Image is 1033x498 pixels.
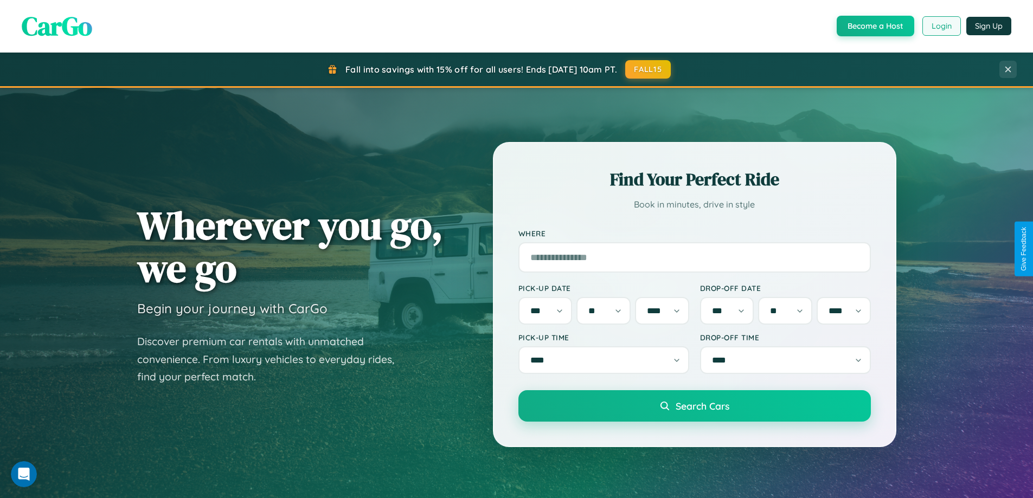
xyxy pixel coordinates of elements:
button: Become a Host [837,16,914,36]
button: Search Cars [518,390,871,422]
h3: Begin your journey with CarGo [137,300,328,316]
button: Login [922,16,961,36]
div: Give Feedback [1020,227,1028,271]
p: Discover premium car rentals with unmatched convenience. From luxury vehicles to everyday rides, ... [137,333,408,386]
label: Pick-up Date [518,283,689,293]
p: Book in minutes, drive in style [518,197,871,212]
label: Pick-up Time [518,333,689,342]
h1: Wherever you go, we go [137,204,443,289]
label: Drop-off Time [700,333,871,342]
iframe: Intercom live chat [11,461,37,487]
h2: Find Your Perfect Ride [518,167,871,191]
span: Search Cars [676,400,729,412]
button: FALL15 [625,60,671,79]
span: Fall into savings with 15% off for all users! Ends [DATE] 10am PT. [345,64,617,75]
button: Sign Up [966,17,1011,35]
label: Where [518,229,871,238]
label: Drop-off Date [700,283,871,293]
span: CarGo [22,8,92,44]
